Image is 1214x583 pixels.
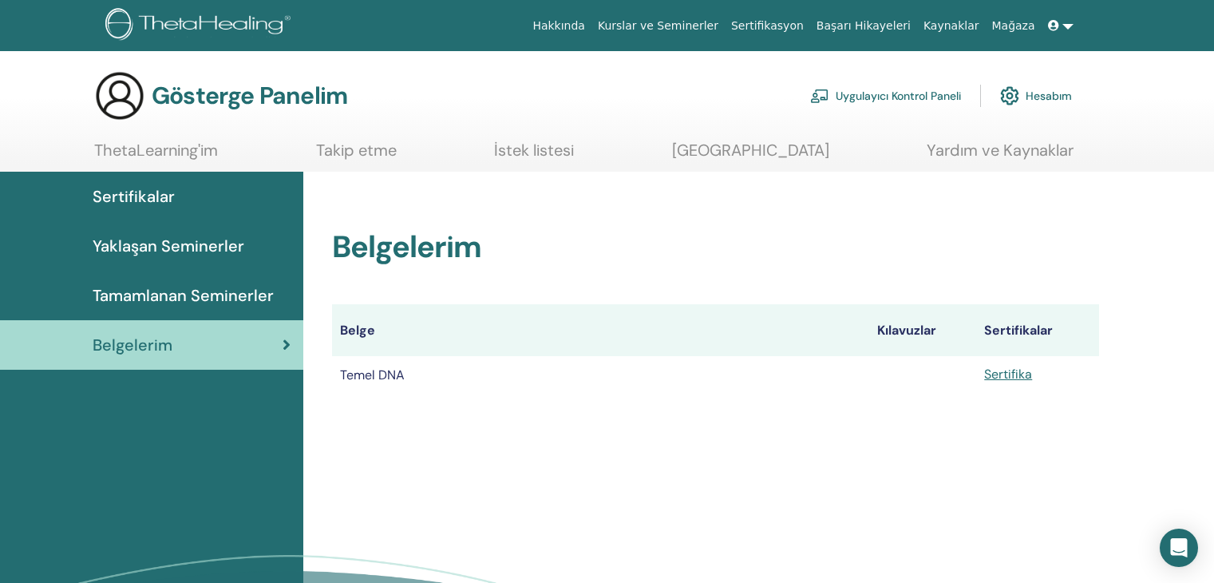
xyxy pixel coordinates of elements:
[316,140,397,161] font: Takip etme
[817,19,911,32] font: Başarı Hikayeleri
[340,367,405,383] font: Temel DNA
[340,322,375,339] font: Belge
[152,80,347,111] font: Gösterge Panelim
[93,236,244,256] font: Yaklaşan Seminerler
[672,140,829,161] font: [GEOGRAPHIC_DATA]
[94,141,218,172] a: ThetaLearning'im
[532,19,585,32] font: Hakkında
[1000,78,1072,113] a: Hesabım
[985,11,1041,41] a: Mağaza
[598,19,718,32] font: Kurslar ve Seminerler
[94,140,218,161] font: ThetaLearning'im
[591,11,725,41] a: Kurslar ve Seminerler
[731,19,804,32] font: Sertifikasyon
[332,227,481,267] font: Belgelerim
[494,140,574,161] font: İstek listesi
[927,141,1074,172] a: Yardım ve Kaynaklar
[1160,529,1198,567] div: Intercom Messenger'ı açın
[1026,89,1072,104] font: Hesabım
[810,89,829,103] img: chalkboard-teacher.svg
[93,285,274,306] font: Tamamlanan Seminerler
[1000,82,1019,109] img: cog.svg
[316,141,397,172] a: Takip etme
[836,89,961,104] font: Uygulayıcı Kontrol Paneli
[984,366,1032,383] a: Sertifika
[923,19,979,32] font: Kaynaklar
[672,141,829,172] a: [GEOGRAPHIC_DATA]
[991,19,1034,32] font: Mağaza
[494,141,574,172] a: İstek listesi
[526,11,591,41] a: Hakkında
[810,78,961,113] a: Uygulayıcı Kontrol Paneli
[93,335,172,355] font: Belgelerim
[725,11,810,41] a: Sertifikasyon
[984,322,1053,339] font: Sertifikalar
[927,140,1074,161] font: Yardım ve Kaynaklar
[917,11,986,41] a: Kaynaklar
[810,11,917,41] a: Başarı Hikayeleri
[105,8,296,44] img: logo.png
[93,186,175,207] font: Sertifikalar
[877,322,936,339] font: Kılavuzlar
[94,70,145,121] img: generic-user-icon.jpg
